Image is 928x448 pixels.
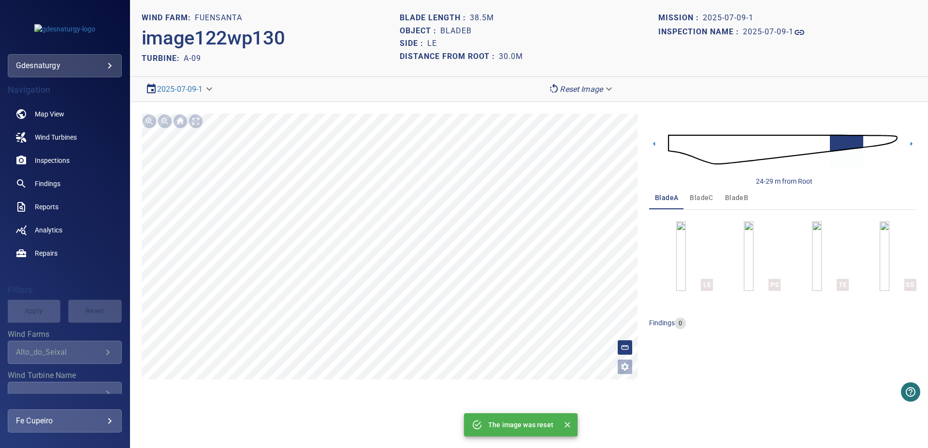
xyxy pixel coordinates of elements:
[756,176,812,186] div: 24-29 m from Root
[35,132,77,142] span: Wind Turbines
[35,248,58,258] span: Repairs
[400,52,499,61] h1: Distance from root :
[188,114,203,129] img: Toggle full page
[561,419,574,431] button: Close
[744,221,754,291] a: PS
[8,85,122,95] h4: Navigation
[8,372,122,379] label: Wind Turbine Name
[157,114,173,129] img: Zoom out
[173,114,188,129] img: Go home
[717,221,781,291] button: PS
[427,39,437,48] h1: LE
[35,179,60,188] span: Findings
[142,54,184,63] h2: TURBINE:
[768,279,781,291] div: PS
[649,221,713,291] button: LE
[8,218,122,242] a: analytics noActive
[725,192,748,204] span: bladeB
[8,382,122,405] div: Wind Turbine Name
[690,192,713,204] span: bladeC
[837,279,849,291] div: TE
[675,319,686,328] span: 0
[617,359,633,375] button: Open image filters and tagging options
[8,102,122,126] a: map noActive
[8,149,122,172] a: inspections noActive
[142,27,285,50] h2: image122wp130
[34,24,95,34] img: gdesnaturgy-logo
[8,242,122,265] a: repairs noActive
[8,341,122,364] div: Wind Farms
[560,85,603,94] em: Reset Image
[400,27,440,36] h1: Object :
[655,192,678,204] span: bladeA
[812,221,822,291] a: TE
[35,109,64,119] span: Map View
[676,221,686,291] a: LE
[16,347,102,357] div: Alto_do_Seixal
[668,122,898,177] img: d
[35,225,62,235] span: Analytics
[16,58,114,73] div: gdesnaturgy
[8,54,122,77] div: gdesnaturgy
[142,81,218,98] div: 2025-07-09-1
[743,28,794,37] h1: 2025-07-09-1
[8,172,122,195] a: findings noActive
[703,14,754,23] h1: 2025-07-09-1
[880,221,889,291] a: SS
[649,319,675,327] span: findings
[8,285,122,295] h4: Filters
[701,279,713,291] div: LE
[35,156,70,165] span: Inspections
[658,14,703,23] h1: Mission :
[35,202,58,212] span: Reports
[544,81,618,98] div: Reset Image
[784,221,848,291] button: TE
[142,114,157,129] img: Zoom in
[743,27,805,38] a: 2025-07-09-1
[658,28,743,37] h1: Inspection name :
[853,221,916,291] button: SS
[470,14,494,23] h1: 38.5m
[488,420,553,430] p: The image was reset
[195,14,242,23] h1: Fuensanta
[157,85,203,94] a: 2025-07-09-1
[16,413,114,429] div: Fe Cupeiro
[400,14,470,23] h1: Blade length :
[8,331,122,338] label: Wind Farms
[8,195,122,218] a: reports noActive
[400,39,427,48] h1: Side :
[8,126,122,149] a: windturbines noActive
[440,27,472,36] h1: bladeB
[142,14,195,23] h1: WIND FARM:
[499,52,523,61] h1: 30.0m
[904,279,916,291] div: SS
[184,54,201,63] h2: A-09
